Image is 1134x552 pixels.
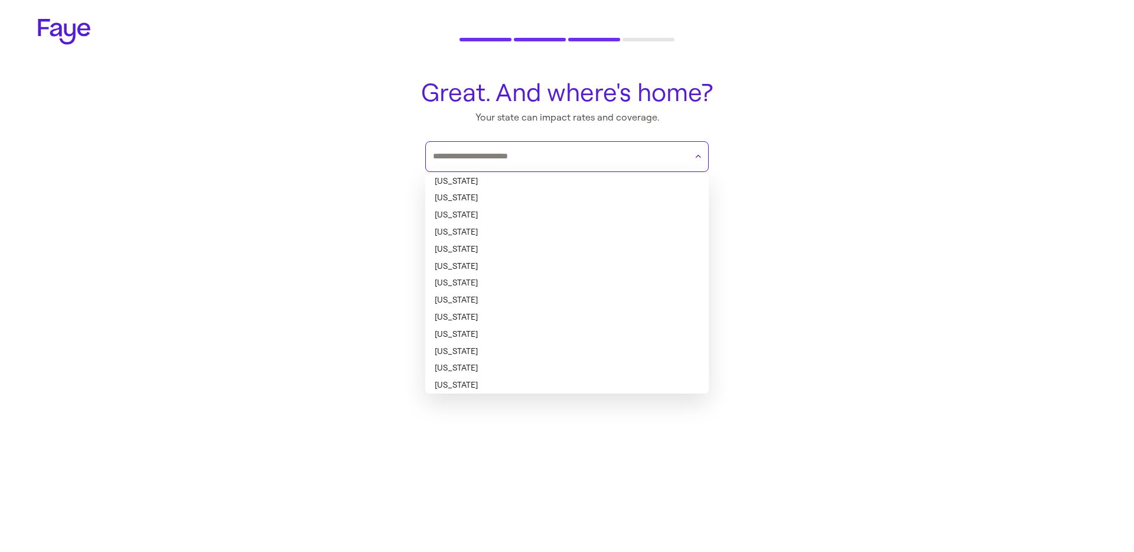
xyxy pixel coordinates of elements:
li: [US_STATE] [425,377,709,394]
li: [US_STATE] [425,360,709,377]
li: [US_STATE] [425,207,709,224]
li: [US_STATE] [425,326,709,343]
li: [US_STATE] [425,224,709,241]
p: Your state can impact rates and coverage. [418,111,716,124]
li: [US_STATE] [425,343,709,361]
li: [US_STATE] [425,275,709,292]
li: [US_STATE] [425,241,709,258]
li: [US_STATE] [425,309,709,326]
li: [US_STATE] [425,258,709,275]
li: [US_STATE] [425,292,709,309]
li: [US_STATE] [425,173,709,190]
li: [US_STATE] [425,190,709,207]
h1: Great. And where's home? [418,79,716,106]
